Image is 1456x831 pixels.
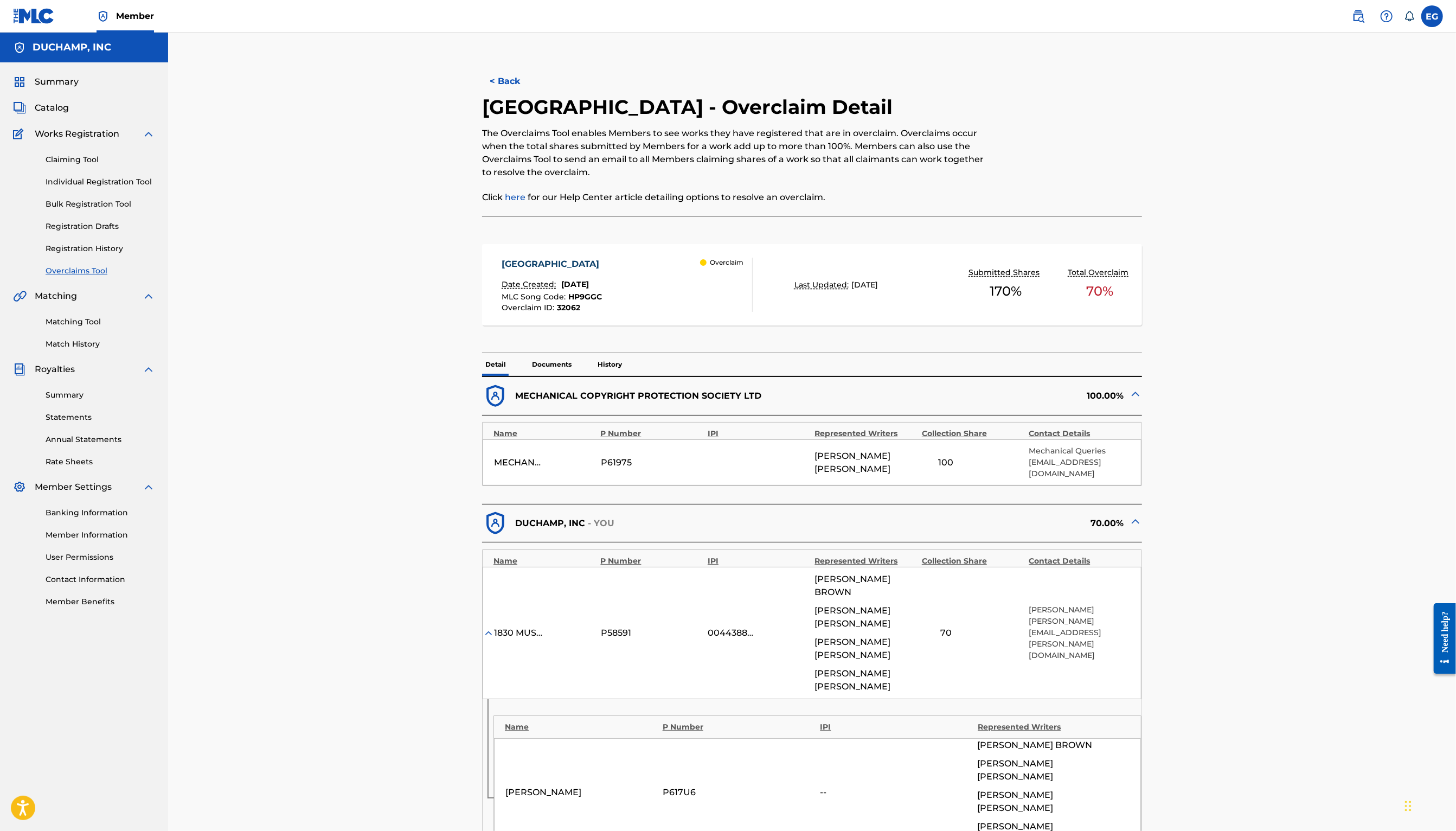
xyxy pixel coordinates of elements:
div: Represented Writers [815,555,916,567]
div: Contact Details [1029,428,1130,439]
p: Documents [529,353,575,376]
iframe: Resource Center [1426,595,1456,682]
a: Matching Tool [46,316,155,328]
a: Public Search [1348,5,1369,27]
span: Catalog [35,101,69,114]
div: Drag [1405,790,1412,822]
a: CatalogCatalog [13,101,69,114]
div: Represented Writers [815,428,916,439]
img: dfb38c8551f6dcc1ac04.svg [482,383,509,410]
span: [DATE] [562,279,589,289]
img: Works Registration [13,127,27,140]
span: 170 % [990,282,1022,301]
span: MLC Song Code : [502,292,569,302]
div: IPI [708,555,809,567]
div: Notifications [1404,11,1415,22]
iframe: Chat Widget [1402,779,1456,831]
span: [PERSON_NAME] [PERSON_NAME] [815,450,916,476]
img: expand-cell-toggle [1129,387,1142,400]
span: Member [116,10,154,22]
p: Overclaim [710,258,743,267]
a: Summary [46,389,155,401]
a: Match History [46,338,155,350]
div: Name [493,428,595,439]
a: Statements [46,412,155,423]
a: Contact Information [46,574,155,585]
div: P Number [663,721,815,733]
img: dfb38c8551f6dcc1ac04.svg [482,510,509,536]
img: expand-cell-toggle [1129,515,1142,528]
span: HP9GGC [569,292,602,302]
span: 70 % [1086,282,1113,301]
p: Date Created: [502,279,559,290]
img: Matching [13,290,27,303]
a: Member Benefits [46,596,155,608]
a: Individual Registration Tool [46,176,155,188]
div: [GEOGRAPHIC_DATA] [502,258,605,271]
a: User Permissions [46,552,155,563]
a: Member Information [46,529,155,541]
div: Name [505,721,657,733]
div: P Number [601,555,702,567]
span: Summary [35,75,79,88]
h5: DUCHAMP, INC [33,41,111,54]
a: [GEOGRAPHIC_DATA]Date Created:[DATE]MLC Song Code:HP9GGCOverclaim ID:32062 OverclaimLast Updated:... [482,244,1142,325]
img: Member Settings [13,481,26,494]
img: expand [142,290,155,303]
img: expand-cell-toggle [483,628,494,638]
img: Royalties [13,363,26,376]
p: Click for our Help Center article detailing options to resolve an overclaim. [482,191,990,204]
span: [PERSON_NAME] [PERSON_NAME] [815,604,916,630]
p: The Overclaims Tool enables Members to see works they have registered that are in overclaim. Over... [482,127,990,179]
div: Collection Share [922,428,1023,439]
a: here [505,192,525,202]
div: Collection Share [922,555,1023,567]
span: Overclaim ID : [502,303,557,312]
a: Banking Information [46,507,155,519]
span: Works Registration [35,127,119,140]
img: Accounts [13,41,26,54]
div: P Number [601,428,702,439]
img: expand [142,363,155,376]
p: [EMAIL_ADDRESS][DOMAIN_NAME] [1029,457,1130,480]
a: SummarySummary [13,75,79,88]
div: User Menu [1421,5,1443,27]
p: [PERSON_NAME][EMAIL_ADDRESS][PERSON_NAME][DOMAIN_NAME] [1029,616,1130,661]
span: [DATE] [851,280,878,290]
div: P617U6 [663,786,814,799]
span: [PERSON_NAME] [PERSON_NAME] [815,636,916,662]
p: [PERSON_NAME] [1029,604,1130,616]
a: Rate Sheets [46,456,155,468]
div: IPI [708,428,809,439]
div: -- [820,786,972,799]
p: - YOU [588,517,615,530]
span: [PERSON_NAME] BROWN [815,573,916,599]
span: Royalties [35,363,75,376]
span: Member Settings [35,481,112,494]
img: help [1380,10,1393,23]
p: Submitted Shares [968,267,1042,278]
span: [PERSON_NAME] [PERSON_NAME] [815,667,916,693]
img: expand [142,127,155,140]
div: [PERSON_NAME] [505,786,657,799]
p: Total Overclaim [1068,267,1131,278]
button: < Back [482,68,547,95]
img: Summary [13,75,26,88]
img: search [1352,10,1365,23]
div: 100.00% [812,383,1142,410]
div: IPI [820,721,973,733]
div: Contact Details [1029,555,1130,567]
span: [PERSON_NAME] [PERSON_NAME] [978,757,1130,783]
p: DUCHAMP, INC [515,517,585,530]
span: [PERSON_NAME] BROWN [978,739,1093,752]
span: 32062 [557,303,581,312]
span: [PERSON_NAME] [PERSON_NAME] [978,789,1130,815]
a: Claiming Tool [46,154,155,165]
div: Help [1376,5,1397,27]
div: 70.00% [812,510,1142,536]
a: Registration History [46,243,155,254]
img: MLC Logo [13,8,55,24]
